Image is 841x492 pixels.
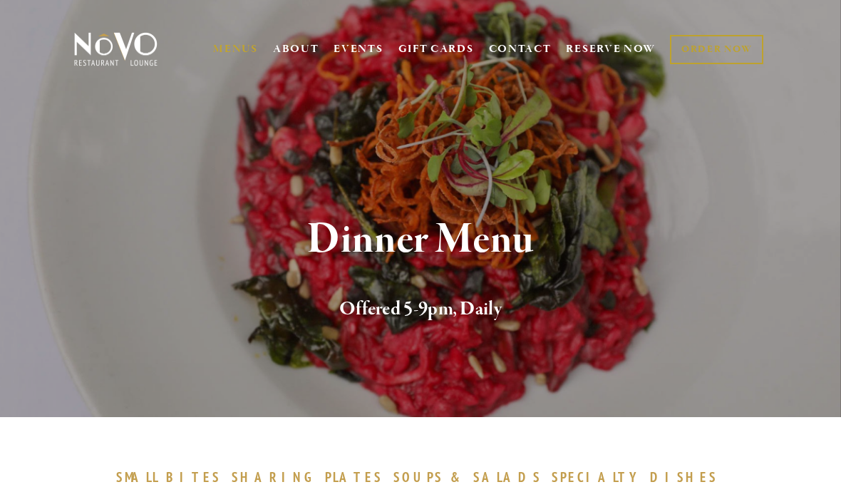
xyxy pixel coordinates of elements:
[393,468,443,486] span: SOUPS
[552,468,643,486] span: SPECIALTY
[71,31,160,67] img: Novo Restaurant &amp; Lounge
[552,468,724,486] a: SPECIALTYDISHES
[450,468,466,486] span: &
[489,36,552,63] a: CONTACT
[398,36,474,63] a: GIFT CARDS
[393,468,548,486] a: SOUPS&SALADS
[566,36,656,63] a: RESERVE NOW
[473,468,542,486] span: SALADS
[273,42,319,56] a: ABOUT
[232,468,319,486] span: SHARING
[93,294,749,324] h2: Offered 5-9pm, Daily
[334,42,383,56] a: EVENTS
[93,217,749,263] h1: Dinner Menu
[213,42,258,56] a: MENUS
[232,468,390,486] a: SHARINGPLATES
[116,468,228,486] a: SMALLBITES
[670,35,763,64] a: ORDER NOW
[650,468,718,486] span: DISHES
[325,468,383,486] span: PLATES
[116,468,159,486] span: SMALL
[166,468,221,486] span: BITES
